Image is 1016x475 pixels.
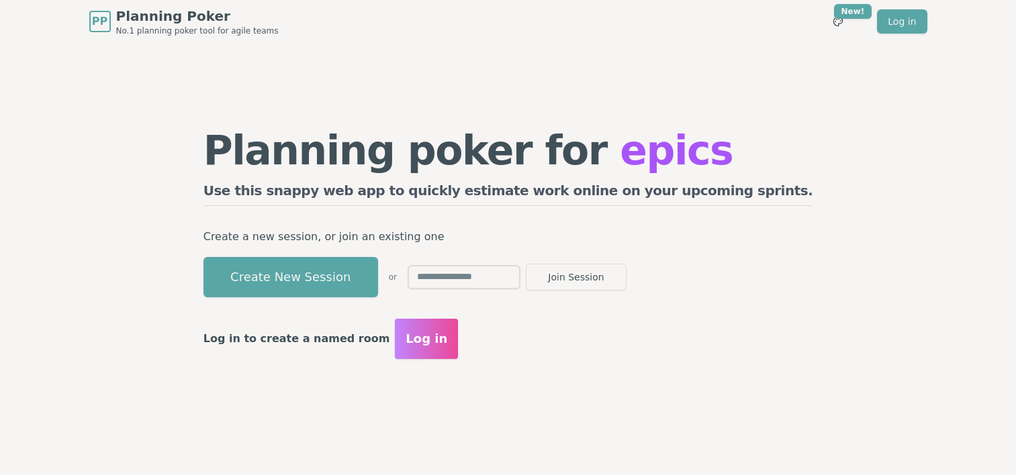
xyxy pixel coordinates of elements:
button: New! [826,9,850,34]
button: Join Session [526,264,627,291]
div: New! [834,4,872,19]
button: Create New Session [203,257,378,297]
span: epics [620,127,733,174]
span: PP [92,13,107,30]
span: Planning Poker [116,7,279,25]
span: Log in [406,329,447,348]
p: Log in to create a named room [203,329,390,348]
h2: Use this snappy web app to quickly estimate work online on your upcoming sprints. [203,181,813,206]
p: Create a new session, or join an existing one [203,227,813,246]
a: PPPlanning PokerNo.1 planning poker tool for agile teams [89,7,279,36]
button: Log in [395,319,458,359]
h1: Planning poker for [203,130,813,170]
a: Log in [877,9,927,34]
span: No.1 planning poker tool for agile teams [116,25,279,36]
span: or [389,272,397,282]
